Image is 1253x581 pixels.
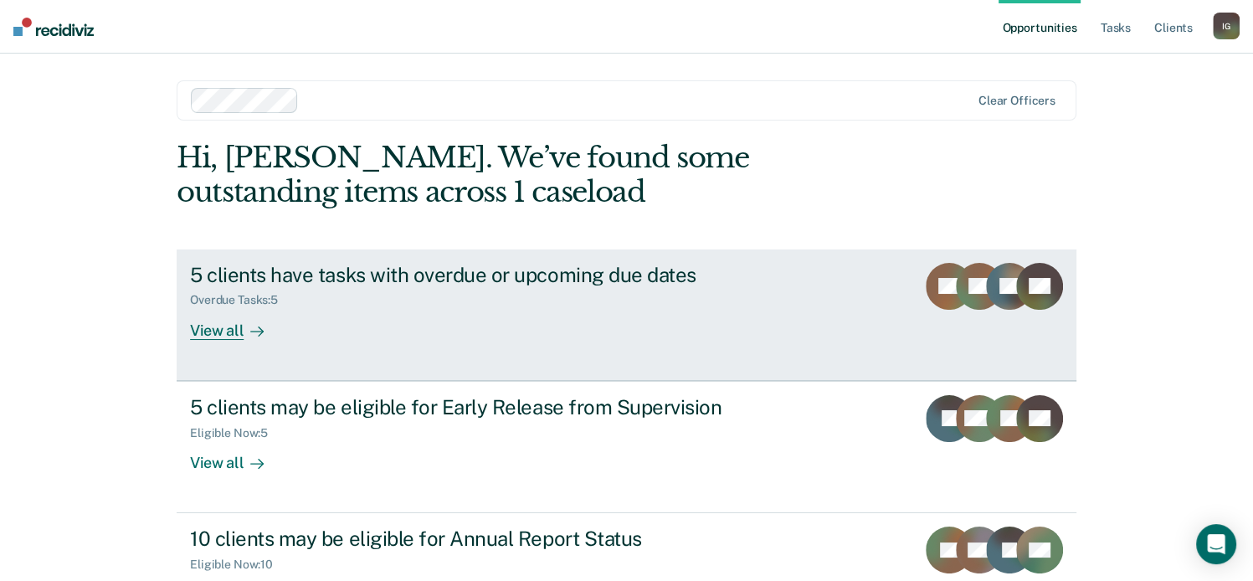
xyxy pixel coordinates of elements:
[1213,13,1240,39] div: I G
[13,18,94,36] img: Recidiviz
[190,395,778,419] div: 5 clients may be eligible for Early Release from Supervision
[978,94,1055,108] div: Clear officers
[190,293,291,307] div: Overdue Tasks : 5
[190,263,778,287] div: 5 clients have tasks with overdue or upcoming due dates
[190,527,778,551] div: 10 clients may be eligible for Annual Report Status
[190,307,284,340] div: View all
[190,440,284,472] div: View all
[177,249,1076,381] a: 5 clients have tasks with overdue or upcoming due datesOverdue Tasks:5View all
[177,381,1076,513] a: 5 clients may be eligible for Early Release from SupervisionEligible Now:5View all
[190,426,281,440] div: Eligible Now : 5
[1196,524,1236,564] div: Open Intercom Messenger
[190,558,286,572] div: Eligible Now : 10
[177,141,896,209] div: Hi, [PERSON_NAME]. We’ve found some outstanding items across 1 caseload
[1213,13,1240,39] button: IG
